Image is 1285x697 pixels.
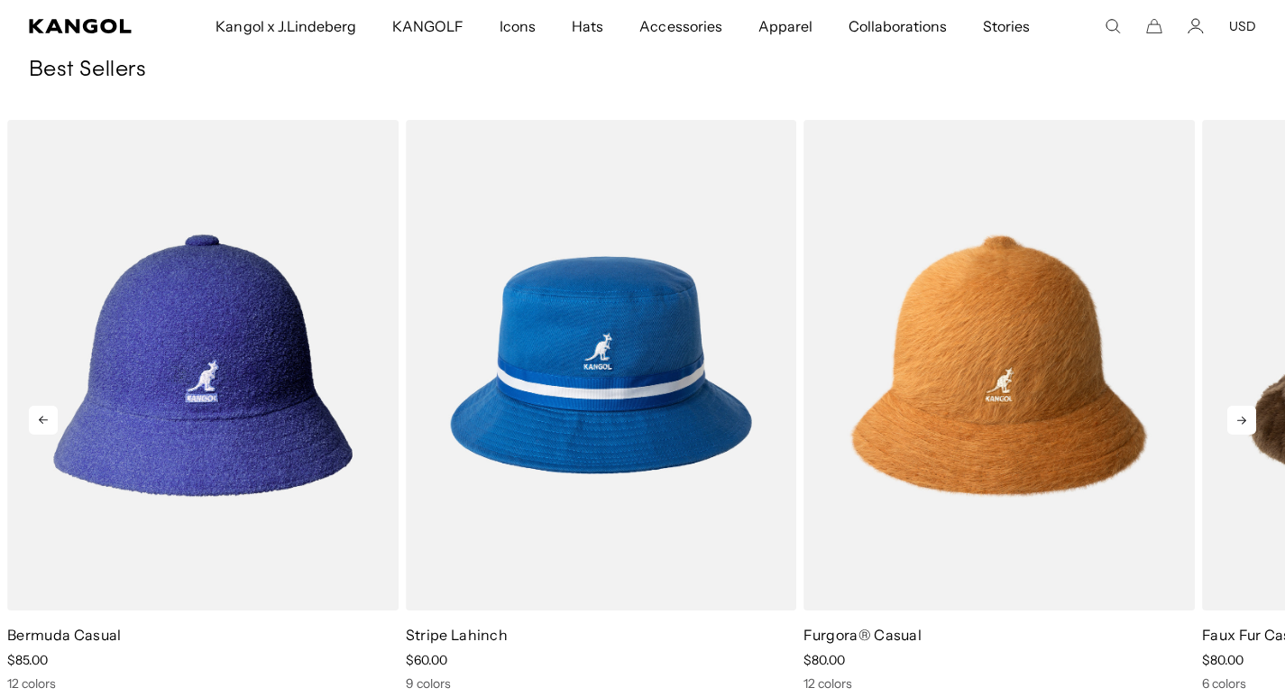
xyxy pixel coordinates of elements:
[1146,18,1162,34] button: Cart
[399,120,797,692] div: 8 of 10
[29,57,1256,84] h3: Best Sellers
[1229,18,1256,34] button: USD
[803,120,1195,610] img: Furgora® Casual
[406,675,797,692] div: 9 colors
[7,626,121,644] a: Bermuda Casual
[7,120,399,610] img: Bermuda Casual
[1202,652,1244,668] span: $80.00
[29,19,142,33] a: Kangol
[1105,18,1121,34] summary: Search here
[803,626,922,644] a: Furgora® Casual
[7,652,48,668] span: $85.00
[406,652,447,668] span: $60.00
[406,626,508,644] a: Stripe Lahinch
[803,675,1195,692] div: 12 colors
[406,120,797,610] img: Stripe Lahinch
[1188,18,1204,34] a: Account
[803,652,845,668] span: $80.00
[796,120,1195,692] div: 9 of 10
[7,675,399,692] div: 12 colors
